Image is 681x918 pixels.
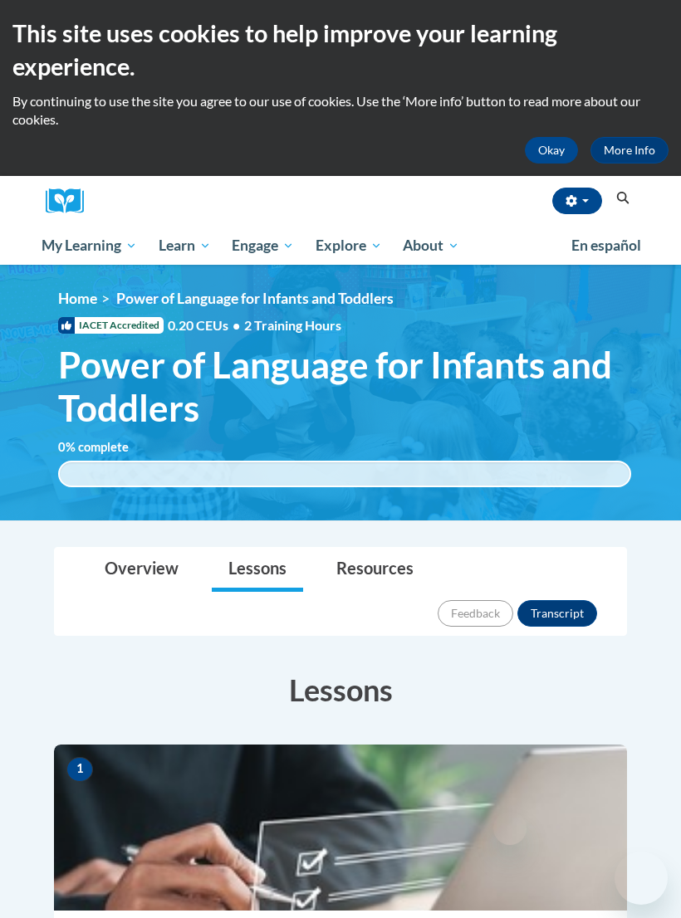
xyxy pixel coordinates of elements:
a: Overview [88,548,195,592]
a: Home [58,290,97,307]
p: By continuing to use the site you agree to our use of cookies. Use the ‘More info’ button to read... [12,92,669,129]
a: En español [561,228,652,263]
iframe: Close message [493,812,527,845]
span: IACET Accredited [58,317,164,334]
a: More Info [590,137,669,164]
a: Cox Campus [46,188,96,214]
span: En español [571,237,641,254]
span: 0 [58,440,66,454]
span: About [403,236,459,256]
button: Search [610,188,635,208]
span: Learn [159,236,211,256]
button: Feedback [438,600,513,627]
span: • [233,317,240,333]
label: % complete [58,438,154,457]
iframe: Button to launch messaging window [615,852,668,905]
a: Engage [221,227,305,265]
h3: Lessons [54,669,627,710]
span: Power of Language for Infants and Toddlers [116,290,394,307]
a: About [393,227,471,265]
div: Main menu [29,227,652,265]
button: Account Settings [552,188,602,214]
button: Transcript [517,600,597,627]
span: 1 [66,757,93,782]
span: Explore [316,236,382,256]
span: 2 Training Hours [244,317,341,333]
img: Logo brand [46,188,96,214]
a: Lessons [212,548,303,592]
a: Explore [305,227,393,265]
span: Power of Language for Infants and Toddlers [58,343,631,431]
h2: This site uses cookies to help improve your learning experience. [12,17,669,84]
span: Engage [232,236,294,256]
span: 0.20 CEUs [168,316,244,334]
a: My Learning [31,227,148,265]
img: Course Image [54,745,627,911]
a: Learn [148,227,222,265]
span: My Learning [42,236,137,256]
a: Resources [320,548,430,592]
button: Okay [525,137,578,164]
